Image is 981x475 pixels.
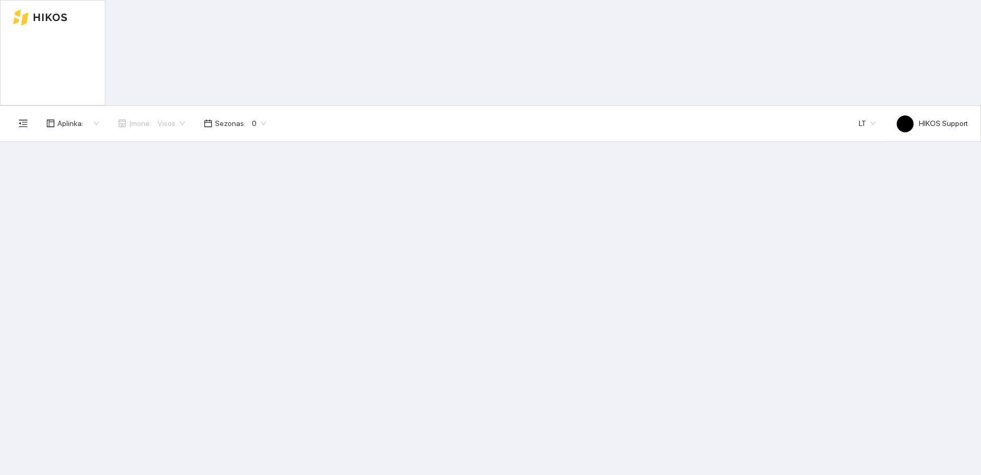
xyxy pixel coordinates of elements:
span: shop [118,119,126,128]
span: LT [859,115,876,131]
span: menu-fold [18,119,28,128]
button: menu-fold [13,113,34,134]
span: 0 [252,115,266,131]
span: Aplinka : [57,118,83,129]
span: Įmonė : [129,118,151,129]
span: Sezonas : [215,118,246,129]
span: calendar [204,119,212,128]
span: HIKOS Support [897,119,968,128]
span: layout [46,119,55,128]
span: Visos [158,115,185,131]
